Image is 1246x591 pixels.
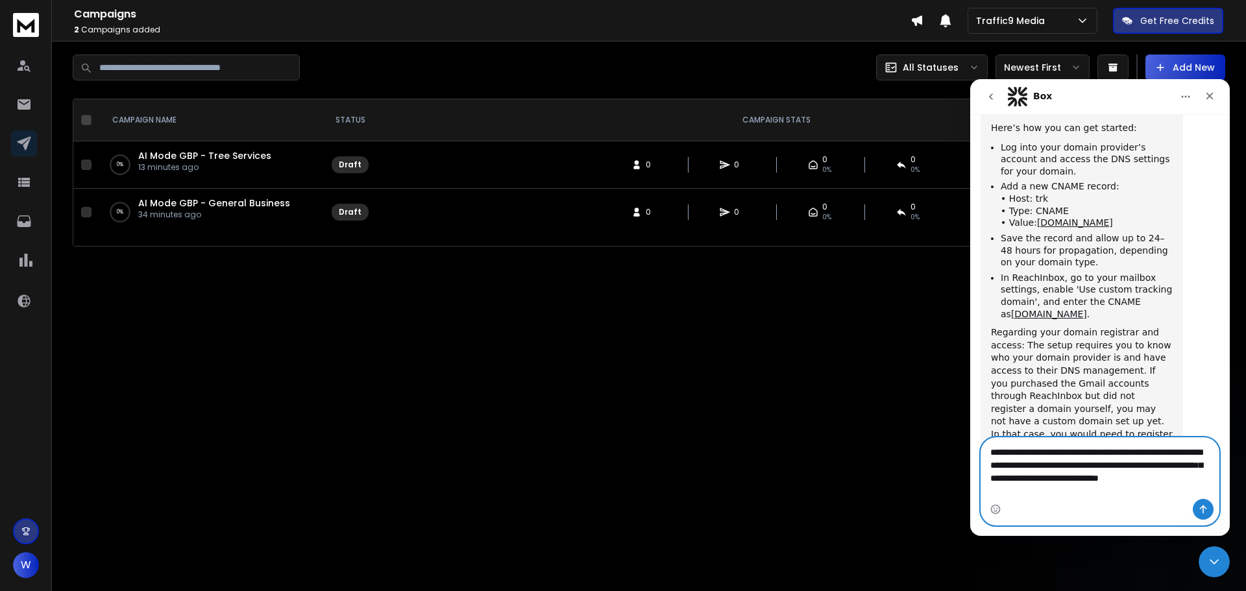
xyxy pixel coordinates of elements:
span: 0 [910,154,916,165]
iframe: Intercom live chat [1199,546,1230,577]
div: Draft [339,207,361,217]
td: 0%AI Mode GBP - Tree Services13 minutes ago [97,141,324,189]
button: W [13,552,39,578]
p: 34 minutes ago [138,210,290,220]
p: Get Free Credits [1140,14,1214,27]
button: Get Free Credits [1113,8,1223,34]
td: 0%AI Mode GBP - General Business34 minutes ago [97,189,324,236]
span: 0 [734,160,747,170]
span: 0 [910,202,916,212]
textarea: Message… [11,359,249,420]
p: Traffic9 Media [976,14,1050,27]
div: Regarding your domain registrar and access: The setup requires you to know who your domain provid... [21,247,202,400]
img: logo [13,13,39,37]
li: Add a new CNAME record: • Host: trk • Type: CNAME • Value: [31,101,202,149]
span: 0 [734,207,747,217]
li: Log into your domain provider’s account and access the DNS settings for your domain. [31,62,202,99]
span: 2 [74,24,79,35]
span: 0% [822,212,831,223]
p: 0 % [117,206,123,219]
span: 0 [822,154,827,165]
th: STATUS [324,99,376,141]
button: Send a message… [223,420,243,440]
p: All Statuses [903,61,959,74]
p: Campaigns added [74,25,910,35]
h1: Campaigns [74,6,910,22]
th: CAMPAIGN NAME [97,99,324,141]
button: Newest First [996,54,1090,80]
span: 0% [822,165,831,175]
span: 0% [910,212,920,223]
li: In ReachInbox, go to your mailbox settings, enable 'Use custom tracking domain', and enter the CN... [31,193,202,241]
button: Emoji picker [20,425,31,435]
button: Add New [1145,54,1225,80]
p: 13 minutes ago [138,162,271,173]
iframe: Intercom live chat [970,79,1230,536]
span: 0 [822,202,827,212]
a: [DOMAIN_NAME] [67,138,143,149]
th: CAMPAIGN STATS [376,99,1177,141]
a: AI Mode GBP - General Business [138,197,290,210]
p: 0 % [117,158,123,171]
a: AI Mode GBP - Tree Services [138,149,271,162]
li: Save the record and allow up to 24–48 hours for propagation, depending on your domain type. [31,153,202,189]
span: 0% [910,165,920,175]
div: Draft [339,160,361,170]
span: 0 [646,160,659,170]
span: 0 [646,207,659,217]
a: [DOMAIN_NAME] [41,230,117,240]
div: Here’s how you can get started: [21,43,202,56]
